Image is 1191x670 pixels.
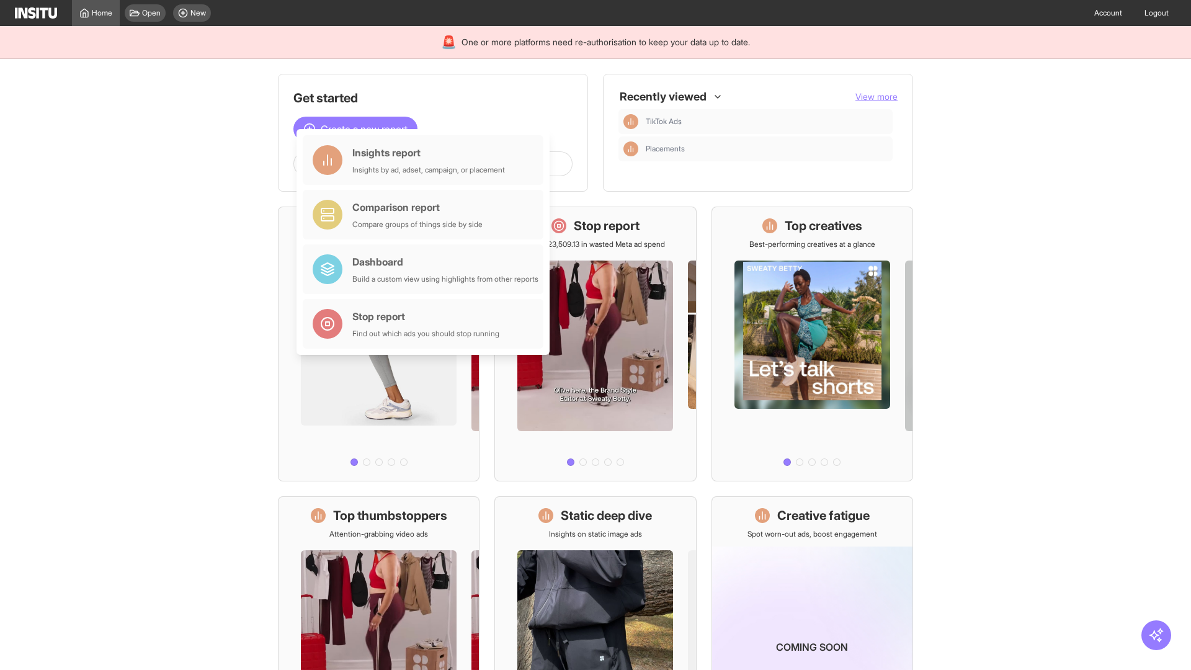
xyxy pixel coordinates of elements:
[646,144,685,154] span: Placements
[352,145,505,160] div: Insights report
[352,309,499,324] div: Stop report
[321,122,408,136] span: Create a new report
[749,239,875,249] p: Best-performing creatives at a glance
[293,117,417,141] button: Create a new report
[441,33,457,51] div: 🚨
[352,254,538,269] div: Dashboard
[525,239,665,249] p: Save £23,509.13 in wasted Meta ad spend
[494,207,696,481] a: Stop reportSave £23,509.13 in wasted Meta ad spend
[352,165,505,175] div: Insights by ad, adset, campaign, or placement
[623,141,638,156] div: Insights
[352,329,499,339] div: Find out which ads you should stop running
[646,117,888,127] span: TikTok Ads
[785,217,862,234] h1: Top creatives
[278,207,480,481] a: What's live nowSee all active ads instantly
[646,117,682,127] span: TikTok Ads
[855,91,898,102] span: View more
[329,529,428,539] p: Attention-grabbing video ads
[561,507,652,524] h1: Static deep dive
[142,8,161,18] span: Open
[92,8,112,18] span: Home
[462,36,750,48] span: One or more platforms need re-authorisation to keep your data up to date.
[352,220,483,230] div: Compare groups of things side by side
[352,274,538,284] div: Build a custom view using highlights from other reports
[190,8,206,18] span: New
[646,144,888,154] span: Placements
[15,7,57,19] img: Logo
[549,529,642,539] p: Insights on static image ads
[711,207,913,481] a: Top creativesBest-performing creatives at a glance
[574,217,640,234] h1: Stop report
[623,114,638,129] div: Insights
[352,200,483,215] div: Comparison report
[293,89,573,107] h1: Get started
[855,91,898,103] button: View more
[333,507,447,524] h1: Top thumbstoppers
